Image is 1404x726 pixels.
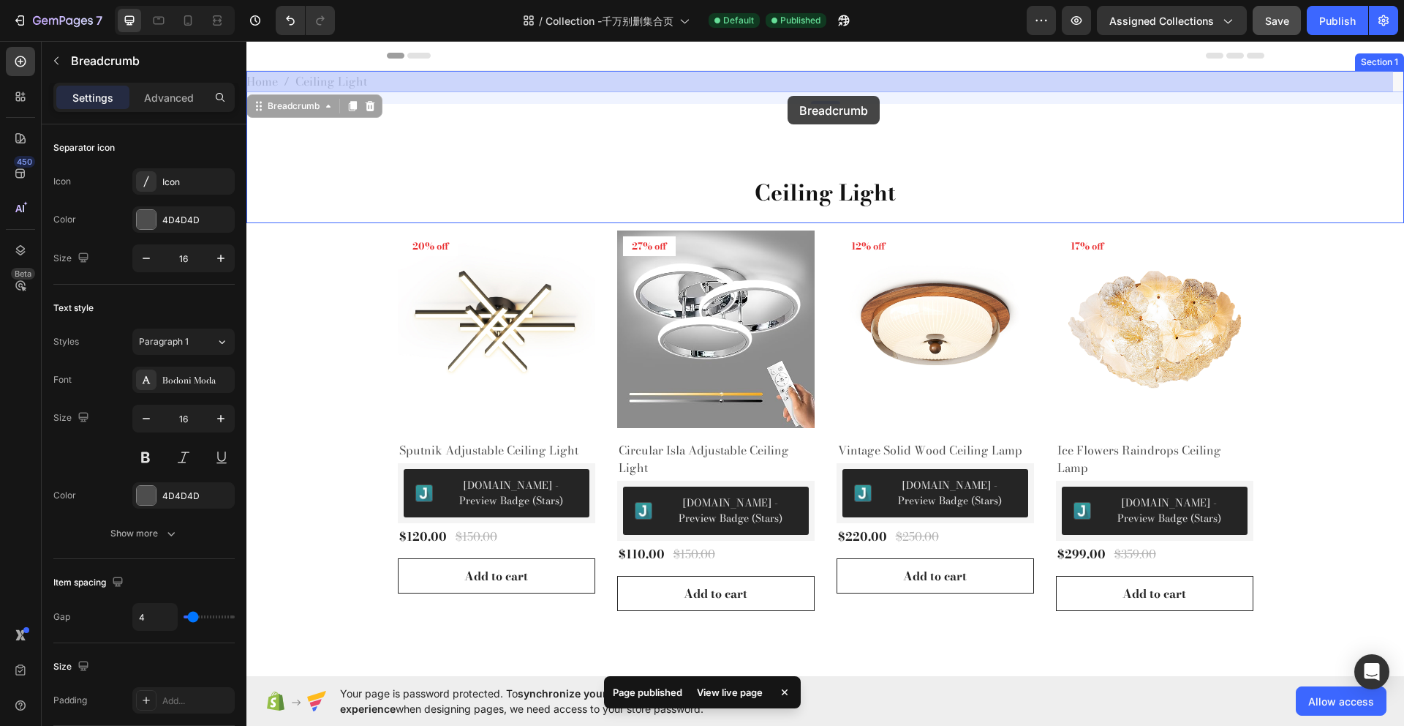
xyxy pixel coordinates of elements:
div: Add... [162,695,231,708]
span: / [539,13,543,29]
div: Undo/Redo [276,6,335,35]
div: Text style [53,302,94,315]
span: Collection -千万别删集合页 [546,13,673,29]
div: Font [53,373,72,386]
button: Publish [1307,6,1368,35]
button: Assigned Collections [1097,6,1247,35]
div: View live page [688,682,771,703]
div: Separator icon [53,141,115,154]
span: Assigned Collections [1109,13,1214,29]
div: Open Intercom Messenger [1354,654,1389,689]
div: Styles [53,335,79,348]
div: 450 [14,156,35,168]
iframe: To enrich screen reader interactions, please activate Accessibility in Grammarly extension settings [246,41,1404,676]
span: Your page is password protected. To when designing pages, we need access to your store password. [340,686,807,716]
span: Published [780,14,820,27]
div: 4D4D4D [162,490,231,503]
button: Paragraph 1 [132,329,235,355]
button: 7 [6,6,109,35]
span: Allow access [1308,694,1374,709]
div: Size [53,249,92,269]
p: Advanced [144,90,194,105]
div: Gap [53,610,70,624]
div: Color [53,213,76,226]
div: Color [53,489,76,502]
div: Show more [110,526,178,541]
span: Default [723,14,754,27]
div: Publish [1319,13,1356,29]
p: 7 [96,12,102,29]
span: synchronize your theme style & enhance your experience [340,687,750,715]
button: Allow access [1296,686,1386,716]
div: Bodoni Moda [162,374,231,387]
div: Icon [162,176,231,189]
div: 4D4D4D [162,214,231,227]
div: Beta [11,268,35,280]
div: Padding [53,694,87,707]
div: Size [53,408,92,428]
button: Show more [53,520,235,547]
input: Auto [133,604,177,630]
p: Page published [613,685,682,700]
div: Size [53,657,92,677]
p: Settings [72,90,113,105]
div: Item spacing [53,573,127,593]
span: Paragraph 1 [139,335,189,348]
button: Save [1253,6,1301,35]
p: Breadcrumb [71,52,229,70]
div: Icon [53,175,71,188]
span: Save [1265,15,1289,27]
